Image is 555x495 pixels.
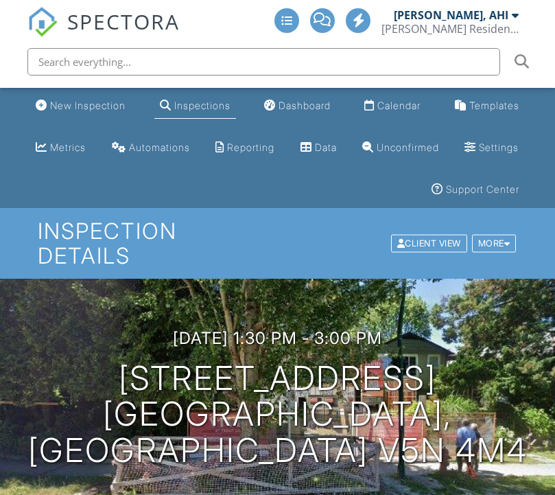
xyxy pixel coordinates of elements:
[173,329,382,347] h3: [DATE] 1:30 pm - 3:00 pm
[426,177,525,203] a: Support Center
[67,7,180,36] span: SPECTORA
[394,8,508,22] div: [PERSON_NAME], AHI
[446,183,519,195] div: Support Center
[279,100,331,111] div: Dashboard
[30,135,91,161] a: Metrics
[22,360,533,469] h1: [STREET_ADDRESS] [GEOGRAPHIC_DATA], [GEOGRAPHIC_DATA] V5N 4M4
[390,238,471,248] a: Client View
[459,135,524,161] a: Settings
[295,135,342,161] a: Data
[377,141,439,153] div: Unconfirmed
[357,135,445,161] a: Unconfirmed
[381,22,519,36] div: Zegarra Residential Inspections Inc.
[469,100,519,111] div: Templates
[106,135,196,161] a: Automations (Advanced)
[27,48,500,76] input: Search everything...
[359,93,426,119] a: Calendar
[377,100,421,111] div: Calendar
[27,19,180,47] a: SPECTORA
[50,100,126,111] div: New Inspection
[38,219,517,267] h1: Inspection Details
[472,234,517,253] div: More
[174,100,231,111] div: Inspections
[129,141,190,153] div: Automations
[210,135,280,161] a: Reporting
[27,7,58,37] img: The Best Home Inspection Software - Spectora
[154,93,236,119] a: Inspections
[449,93,525,119] a: Templates
[259,93,336,119] a: Dashboard
[30,93,131,119] a: New Inspection
[50,141,86,153] div: Metrics
[227,141,274,153] div: Reporting
[315,141,337,153] div: Data
[479,141,519,153] div: Settings
[391,234,467,253] div: Client View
